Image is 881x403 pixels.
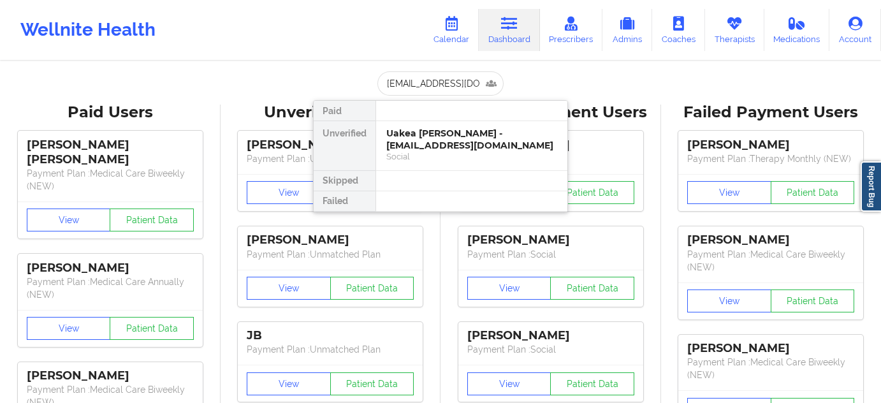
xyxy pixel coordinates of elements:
button: Patient Data [550,277,634,300]
a: Prescribers [540,9,603,51]
button: Patient Data [110,317,194,340]
div: [PERSON_NAME] [467,328,634,343]
button: Patient Data [110,209,194,231]
div: [PERSON_NAME] [247,233,414,247]
button: View [247,277,331,300]
div: Unverified [314,121,375,171]
button: View [687,181,771,204]
a: Coaches [652,9,705,51]
div: JB [247,328,414,343]
button: View [467,372,551,395]
div: Paid Users [9,103,212,122]
button: Patient Data [330,372,414,395]
div: Uakea [PERSON_NAME] - [EMAIL_ADDRESS][DOMAIN_NAME] [386,128,557,151]
p: Payment Plan : Medical Care Annually (NEW) [27,275,194,301]
div: Failed [314,191,375,212]
p: Payment Plan : Social [467,343,634,356]
button: View [27,209,111,231]
div: [PERSON_NAME] [PERSON_NAME] [27,138,194,167]
button: Patient Data [550,372,634,395]
div: [PERSON_NAME] [27,369,194,383]
a: Medications [764,9,830,51]
p: Payment Plan : Medical Care Biweekly (NEW) [687,248,854,274]
button: View [687,289,771,312]
p: Payment Plan : Unmatched Plan [247,248,414,261]
p: Payment Plan : Medical Care Biweekly (NEW) [27,167,194,193]
button: View [27,317,111,340]
a: Therapists [705,9,764,51]
div: [PERSON_NAME] [687,341,854,356]
button: Patient Data [330,277,414,300]
button: View [467,277,551,300]
a: Account [829,9,881,51]
button: Patient Data [771,181,855,204]
p: Payment Plan : Medical Care Biweekly (NEW) [687,356,854,381]
a: Report Bug [861,161,881,212]
div: [PERSON_NAME] [687,138,854,152]
p: Payment Plan : Unmatched Plan [247,152,414,165]
div: Failed Payment Users [670,103,873,122]
a: Dashboard [479,9,540,51]
div: Unverified Users [229,103,432,122]
p: Payment Plan : Unmatched Plan [247,343,414,356]
div: [PERSON_NAME] [467,233,634,247]
div: Social [386,151,557,162]
button: Patient Data [550,181,634,204]
button: Patient Data [771,289,855,312]
div: Skipped [314,171,375,191]
a: Admins [602,9,652,51]
div: [PERSON_NAME] [247,138,414,152]
p: Payment Plan : Therapy Monthly (NEW) [687,152,854,165]
button: View [247,181,331,204]
div: [PERSON_NAME] [27,261,194,275]
div: Paid [314,101,375,121]
div: [PERSON_NAME] [687,233,854,247]
a: Calendar [424,9,479,51]
button: View [247,372,331,395]
p: Payment Plan : Social [467,248,634,261]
